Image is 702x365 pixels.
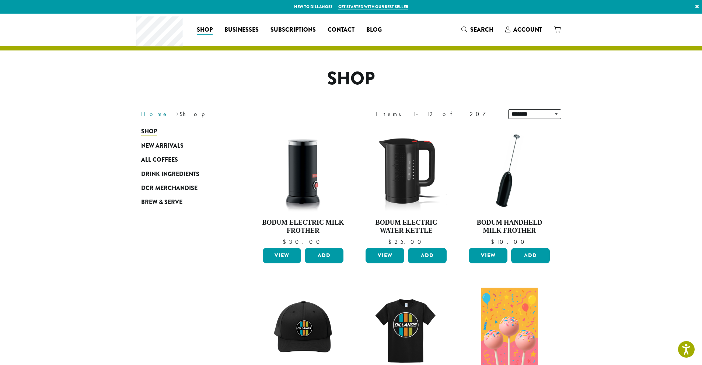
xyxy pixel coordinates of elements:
a: Shop [141,124,230,138]
a: Shop [191,24,219,36]
h1: Shop [136,68,567,90]
a: Bodum Electric Milk Frother $30.00 [261,128,346,245]
span: DCR Merchandise [141,184,198,193]
span: › [176,107,179,119]
div: Items 1-12 of 207 [376,110,497,119]
span: Businesses [224,25,259,35]
button: Add [305,248,343,263]
h4: Bodum Electric Water Kettle [364,219,448,235]
a: Search [455,24,499,36]
span: New Arrivals [141,141,184,151]
h4: Bodum Electric Milk Frother [261,219,346,235]
img: DP3954.01-002.png [261,128,345,213]
a: Bodum Handheld Milk Frother $10.00 [467,128,552,245]
span: Subscriptions [270,25,316,35]
a: DCR Merchandise [141,181,230,195]
span: $ [491,238,497,246]
span: Blog [366,25,382,35]
a: View [263,248,301,263]
span: $ [283,238,289,246]
span: Drink Ingredients [141,170,199,179]
span: Search [470,25,493,34]
a: Drink Ingredients [141,167,230,181]
bdi: 30.00 [283,238,323,246]
span: Shop [141,127,157,136]
a: Brew & Serve [141,195,230,209]
a: New Arrivals [141,139,230,153]
a: View [469,248,507,263]
a: All Coffees [141,153,230,167]
span: Brew & Serve [141,198,182,207]
span: Contact [328,25,355,35]
button: Add [408,248,447,263]
a: Get started with our best seller [338,4,408,10]
a: Home [141,110,168,118]
bdi: 25.00 [388,238,425,246]
bdi: 10.00 [491,238,528,246]
a: Bodum Electric Water Kettle $25.00 [364,128,448,245]
button: Add [511,248,550,263]
img: DP3927.01-002.png [467,128,552,213]
span: All Coffees [141,155,178,165]
span: Shop [197,25,213,35]
nav: Breadcrumb [141,110,340,119]
h4: Bodum Handheld Milk Frother [467,219,552,235]
span: Account [513,25,542,34]
span: $ [388,238,394,246]
img: DP3955.01.png [364,128,448,213]
a: View [366,248,404,263]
